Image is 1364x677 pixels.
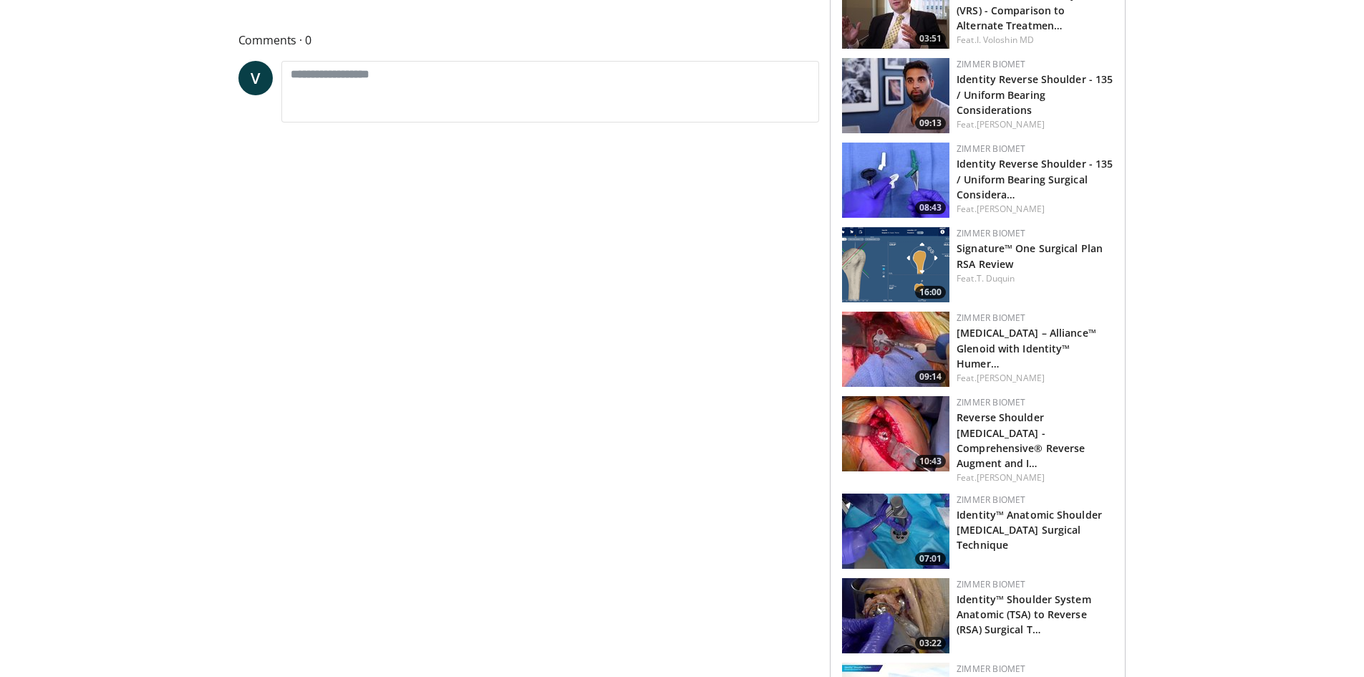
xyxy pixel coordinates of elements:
a: Zimmer Biomet [957,396,1025,408]
a: Zimmer Biomet [957,578,1025,590]
span: 16:00 [915,286,946,299]
a: Identity™ Shoulder System Anatomic (TSA) to Reverse (RSA) Surgical T… [957,592,1091,636]
a: V [238,61,273,95]
a: Zimmer Biomet [957,58,1025,70]
div: Feat. [957,272,1113,285]
a: Zimmer Biomet [957,312,1025,324]
a: Identity™ Anatomic Shoulder [MEDICAL_DATA] Surgical Technique [957,508,1102,552]
a: Identity Reverse Shoulder - 135 / Uniform Bearing Considerations [957,72,1113,116]
img: 4fe33a1c-8244-4e46-b1b5-4ff822f511d9.png.150x105_q85_crop-smart_upscale.png [842,227,949,302]
div: Feat. [957,34,1113,47]
a: Zimmer Biomet [957,143,1025,155]
a: [PERSON_NAME] [977,203,1045,215]
div: Feat. [957,372,1113,385]
span: Comments 0 [238,31,820,49]
a: Zimmer Biomet [957,494,1025,506]
a: Identity Reverse Shoulder - 135 / Uniform Bearing Surgical Considera… [957,157,1113,201]
a: [PERSON_NAME] [977,372,1045,384]
img: 906f566f-7fbf-4c05-832f-f89a0e4f1efd.150x105_q85_crop-smart_upscale.jpg [842,494,949,569]
span: 08:43 [915,201,946,214]
a: 09:14 [842,312,949,387]
div: Feat. [957,471,1113,484]
span: 03:51 [915,32,946,45]
span: 09:13 [915,117,946,130]
a: I. Voloshin MD [977,34,1034,46]
span: 07:01 [915,552,946,565]
img: dc30e337-3fc0-4f9f-a6f8-53184339cf06.150x105_q85_crop-smart_upscale.jpg [842,396,949,471]
a: 08:43 [842,143,949,218]
a: 09:13 [842,58,949,133]
a: 03:22 [842,578,949,653]
span: 03:22 [915,637,946,650]
a: Signature™ One Surgical Plan RSA Review [957,241,1103,270]
a: 16:00 [842,227,949,302]
span: 10:43 [915,455,946,468]
a: 07:01 [842,494,949,569]
a: [MEDICAL_DATA] – Alliance™ Glenoid with Identity™ Humer… [957,326,1096,370]
a: Zimmer Biomet [957,227,1025,239]
img: 7548e80b-2dfe-48f6-9929-3e4a1e03fa81.150x105_q85_crop-smart_upscale.jpg [842,312,949,387]
a: 10:43 [842,396,949,471]
img: dda6200a-eda0-4b25-840d-ef0a050e749f.150x105_q85_crop-smart_upscale.jpg [842,578,949,653]
a: T. Duquin [977,272,1015,284]
a: [PERSON_NAME] [977,471,1045,484]
a: Reverse Shoulder [MEDICAL_DATA] - Comprehensive® Reverse Augment and I… [957,410,1085,469]
img: e2e56466-6bd4-42ab-b7ae-1f91512bd259.150x105_q85_crop-smart_upscale.jpg [842,143,949,218]
span: 09:14 [915,370,946,383]
div: Feat. [957,118,1113,131]
div: Feat. [957,203,1113,216]
img: 3cb24b00-0810-4cb6-a679-4d485616726f.150x105_q85_crop-smart_upscale.jpg [842,58,949,133]
a: [PERSON_NAME] [977,118,1045,130]
a: Zimmer Biomet [957,663,1025,675]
